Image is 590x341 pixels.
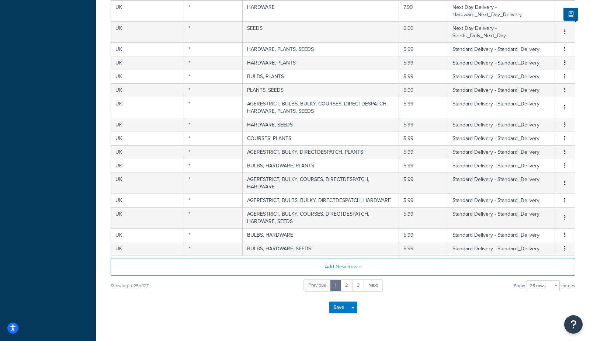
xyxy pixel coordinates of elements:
[448,97,555,118] td: Standard Delivery - Standard_Delivery
[111,258,575,276] button: Add New Row +
[399,118,448,132] td: 5.99
[561,281,575,291] span: entries
[448,145,555,159] td: Standard Delivery - Standard_Delivery
[368,282,378,289] span: Next
[243,194,399,207] td: AGERESTRICT, BULBS, BULKY, DIRECTDESPATCH, HARDWARE
[564,315,583,334] button: Open Resource Center
[448,0,555,21] td: Next Day Delivery - Hardware_Next_Day_Delivery
[399,0,448,21] td: 7.99
[243,207,399,228] td: AGERESTRICT, BULKY, COURSES, DIRECTDESPATCH, HARDWARE, SEEDS
[448,228,555,242] td: Standard Delivery - Standard_Delivery
[243,132,399,145] td: COURSES, PLANTS
[243,0,399,21] td: HARDWARE
[111,159,184,173] td: UK
[448,207,555,228] td: Standard Delivery - Standard_Delivery
[448,194,555,207] td: Standard Delivery - Standard_Delivery
[399,173,448,194] td: 5.99
[399,194,448,207] td: 5.99
[399,42,448,56] td: 5.99
[111,83,184,97] td: UK
[399,21,448,42] td: 6.99
[243,83,399,97] td: PLANTS, SEEDS
[399,83,448,97] td: 5.99
[330,279,341,292] a: 1
[303,279,331,292] a: Previous
[448,70,555,83] td: Standard Delivery - Standard_Delivery
[399,132,448,145] td: 5.99
[111,0,184,21] td: UK
[111,173,184,194] td: UK
[243,173,399,194] td: AGERESTRICT, BULKY, COURSES, DIRECTDESPATCH, HARDWARE
[243,145,399,159] td: AGERESTRICT, BULKY, DIRECTDESPATCH, PLANTS
[448,132,555,145] td: Standard Delivery - Standard_Delivery
[243,70,399,83] td: BULBS, PLANTS
[111,281,149,291] div: Showing 1 to 25 of 127
[563,8,578,21] button: Show Help Docs
[399,70,448,83] td: 5.99
[111,56,184,70] td: UK
[399,228,448,242] td: 5.99
[399,207,448,228] td: 5.99
[448,56,555,70] td: Standard Delivery - Standard_Delivery
[111,70,184,83] td: UK
[340,279,353,292] a: 2
[448,83,555,97] td: Standard Delivery - Standard_Delivery
[399,242,448,255] td: 5.99
[308,282,326,289] span: Previous
[243,97,399,118] td: AGERESTRICT, BULBS, BULKY, COURSES, DIRECTDESPATCH, HARDWARE, PLANTS, SEEDS
[448,159,555,173] td: Standard Delivery - Standard_Delivery
[243,21,399,42] td: SEEDS
[243,228,399,242] td: BULBS, HARDWARE
[243,42,399,56] td: HARDWARE, PLANTS, SEEDS
[364,279,383,292] a: Next
[399,145,448,159] td: 5.99
[399,56,448,70] td: 5.99
[111,207,184,228] td: UK
[399,97,448,118] td: 5.99
[448,21,555,42] td: Next Day Delivery - Seeds_Only_Next_Day
[111,42,184,56] td: UK
[243,56,399,70] td: HARDWARE, PLANTS
[111,145,184,159] td: UK
[329,302,349,313] button: Save
[448,173,555,194] td: Standard Delivery - Standard_Delivery
[111,132,184,145] td: UK
[111,97,184,118] td: UK
[448,42,555,56] td: Standard Delivery - Standard_Delivery
[111,228,184,242] td: UK
[243,242,399,255] td: BULBS, HARDWARE, SEEDS
[448,118,555,132] td: Standard Delivery - Standard_Delivery
[352,279,364,292] a: 3
[111,118,184,132] td: UK
[514,281,525,291] span: Show
[243,118,399,132] td: HARDWARE, SEEDS
[448,242,555,255] td: Standard Delivery - Standard_Delivery
[111,194,184,207] td: UK
[111,21,184,42] td: UK
[243,159,399,173] td: BULBS, HARDWARE, PLANTS
[111,242,184,255] td: UK
[399,159,448,173] td: 5.99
